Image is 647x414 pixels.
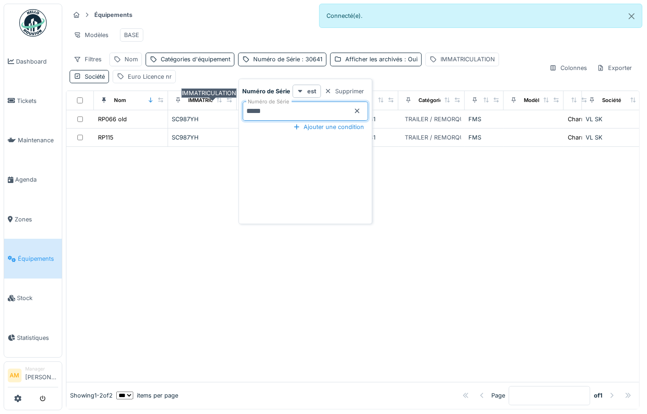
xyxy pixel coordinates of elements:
[188,97,236,104] div: IMMATRICULATION
[243,87,291,96] strong: Numéro de Série
[98,133,114,142] div: RP115
[319,4,643,28] div: Connecté(e).
[419,97,482,104] div: Catégories d'équipement
[524,97,543,104] div: Modèle
[18,254,58,263] span: Équipements
[25,366,58,385] li: [PERSON_NAME]
[621,4,642,28] button: Close
[602,97,621,104] div: Société
[405,115,468,124] div: TRAILER / REMORQUE
[19,9,47,37] img: Badge_color-CXgf-gQk.svg
[246,98,292,106] label: Numéro de Série
[128,72,172,81] div: Euro Licence nr
[114,97,126,104] div: Nom
[116,391,178,400] div: items per page
[15,175,58,184] span: Agenda
[17,97,58,105] span: Tickets
[308,87,317,96] strong: est
[17,333,58,342] span: Statistiques
[15,215,58,224] span: Zones
[70,28,113,42] div: Modèles
[440,55,495,64] div: IMMATRICULATION
[545,61,591,75] div: Colonnes
[8,369,22,382] li: AM
[125,55,138,64] div: Nom
[181,88,237,98] div: IMMATRICULATION
[405,133,468,142] div: TRAILER / REMORQUE
[491,391,505,400] div: Page
[568,133,588,142] div: Charroi
[98,115,127,124] div: RP066 old
[16,57,58,66] span: Dashboard
[85,72,105,81] div: Société
[18,136,58,145] span: Maintenance
[586,133,647,142] div: VL SK
[568,115,588,124] div: Charroi
[289,121,368,133] div: Ajouter une condition
[70,53,106,66] div: Filtres
[468,115,500,124] div: FMS
[300,56,322,63] span: : 30641
[593,61,636,75] div: Exporter
[161,55,230,64] div: Catégories d'équipement
[124,31,139,39] div: BASE
[70,391,113,400] div: Showing 1 - 2 of 2
[17,294,58,302] span: Stock
[468,133,500,142] div: FMS
[172,133,233,142] div: SC987YH
[586,115,647,124] div: VL SK
[172,115,233,124] div: SC987YH
[345,55,418,64] div: Afficher les archivés
[594,391,603,400] strong: of 1
[321,85,368,97] div: Supprimer
[253,55,322,64] div: Numéro de Série
[91,11,136,19] strong: Équipements
[25,366,58,372] div: Manager
[402,56,418,63] span: : Oui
